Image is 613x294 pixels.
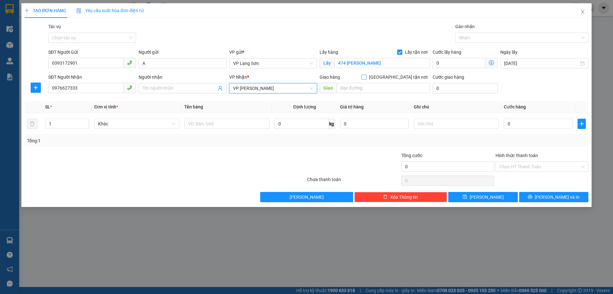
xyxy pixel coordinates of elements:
[48,49,136,56] div: SĐT Người Gửi
[340,119,409,129] input: 0
[233,83,313,93] span: VP Minh Khai
[402,49,430,56] span: Lấy tận nơi
[320,83,337,93] span: Giao
[127,85,132,90] span: phone
[76,8,144,13] span: Yêu cầu xuất hóa đơn điện tử
[528,195,532,200] span: printer
[290,194,324,201] span: [PERSON_NAME]
[578,121,586,126] span: plus
[390,194,418,201] span: Xóa Thông tin
[367,74,430,81] span: [GEOGRAPHIC_DATA] tận nơi
[320,75,340,80] span: Giao hàng
[31,83,41,93] button: plus
[411,101,501,113] th: Ghi chú
[578,119,586,129] button: plus
[463,195,467,200] span: save
[354,192,447,202] button: deleteXóa Thông tin
[504,60,579,67] input: Ngày lấy
[27,119,37,129] button: delete
[574,3,592,21] button: Close
[433,58,485,68] input: Cước lấy hàng
[414,119,499,129] input: Ghi Chú
[320,50,338,55] span: Lấy hàng
[433,83,498,93] input: Cước giao hàng
[76,8,81,13] img: icon
[293,104,316,109] span: Định lượng
[455,24,475,29] label: Gán nhãn
[229,75,247,80] span: VP Nhận
[383,195,388,200] span: delete
[184,104,203,109] span: Tên hàng
[433,50,461,55] label: Cước lấy hàng
[334,58,430,68] input: Lấy tận nơi
[489,60,494,65] span: dollar-circle
[127,60,132,65] span: phone
[401,153,422,158] span: Tổng cước
[31,85,41,90] span: plus
[470,194,504,201] span: [PERSON_NAME]
[184,119,269,129] input: VD: Bàn, Ghế
[496,153,538,158] label: Hình thức thanh toán
[329,119,335,129] span: kg
[448,192,518,202] button: save[PERSON_NAME]
[139,49,226,56] div: Người gửi
[25,8,66,13] span: TẠO ĐƠN HÀNG
[340,104,364,109] span: Giá trị hàng
[25,8,29,13] span: plus
[320,58,334,68] span: Lấy
[433,75,464,80] label: Cước giao hàng
[519,192,588,202] button: printer[PERSON_NAME] và In
[98,119,175,129] span: Khác
[94,104,118,109] span: Đơn vị tính
[45,104,50,109] span: SL
[48,74,136,81] div: SĐT Người Nhận
[139,74,226,81] div: Người nhận
[306,176,401,187] div: Chưa thanh toán
[229,49,317,56] div: VP gửi
[218,86,223,91] span: user-add
[504,104,526,109] span: Cước hàng
[233,59,313,68] span: VP Lạng Sơn
[337,83,430,93] input: Dọc đường
[260,192,353,202] button: [PERSON_NAME]
[535,194,579,201] span: [PERSON_NAME] và In
[580,9,585,14] span: close
[48,24,61,29] label: Tác vụ
[27,137,237,144] div: Tổng: 1
[500,50,518,55] label: Ngày lấy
